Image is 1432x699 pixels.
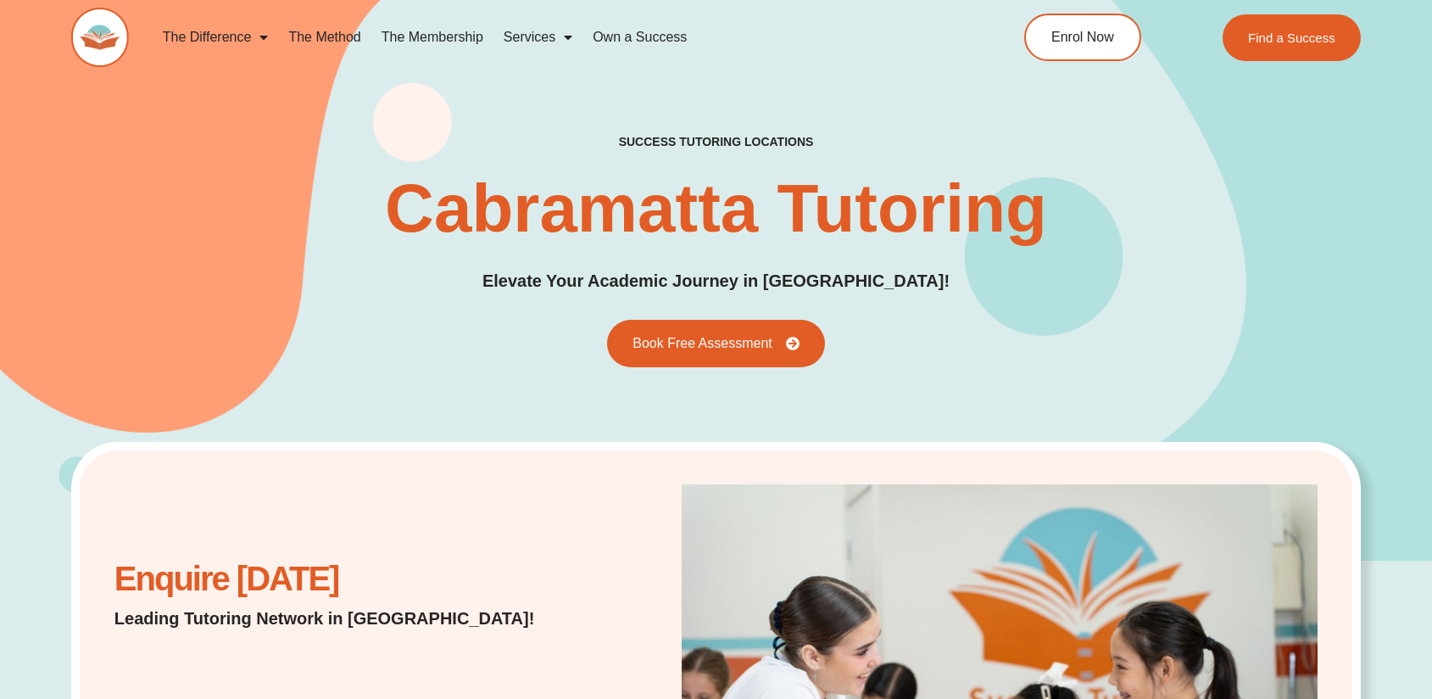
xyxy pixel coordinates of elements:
[1024,14,1141,61] a: Enrol Now
[371,18,493,57] a: The Membership
[385,175,1047,243] h1: Cabramatta Tutoring
[278,18,371,57] a: The Method
[114,568,552,590] h2: Enquire [DATE]
[1223,14,1361,61] a: Find a Success
[114,607,552,630] p: Leading Tutoring Network in [GEOGRAPHIC_DATA]!
[607,320,825,367] a: Book Free Assessment
[153,18,279,57] a: The Difference
[582,18,697,57] a: Own a Success
[482,268,950,294] p: Elevate Your Academic Journey in [GEOGRAPHIC_DATA]!
[632,337,772,350] span: Book Free Assessment
[1051,31,1114,44] span: Enrol Now
[493,18,582,57] a: Services
[153,18,950,57] nav: Menu
[619,134,814,149] h2: success tutoring locations
[1248,31,1335,44] span: Find a Success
